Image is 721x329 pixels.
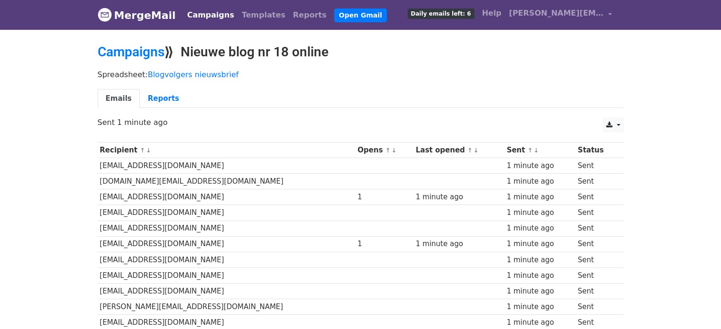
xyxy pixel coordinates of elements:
th: Last opened [413,142,504,158]
div: 1 minute ago [507,317,573,328]
th: Sent [504,142,575,158]
p: Spreadsheet: [98,70,624,80]
a: MergeMail [98,5,176,25]
td: Sent [575,236,617,252]
a: Campaigns [98,44,164,60]
div: 1 minute ago [507,207,573,218]
td: [EMAIL_ADDRESS][DOMAIN_NAME] [98,236,356,252]
div: 1 minute ago [507,160,573,171]
a: [PERSON_NAME][EMAIL_ADDRESS][DOMAIN_NAME] [505,4,616,26]
h2: ⟫ Nieuwe blog nr 18 online [98,44,624,60]
div: 1 minute ago [507,176,573,187]
td: [PERSON_NAME][EMAIL_ADDRESS][DOMAIN_NAME] [98,299,356,315]
div: 1 minute ago [416,192,502,203]
td: Sent [575,252,617,267]
td: Sent [575,299,617,315]
div: 1 minute ago [416,239,502,249]
td: Sent [575,189,617,205]
td: [EMAIL_ADDRESS][DOMAIN_NAME] [98,283,356,299]
span: [PERSON_NAME][EMAIL_ADDRESS][DOMAIN_NAME] [509,8,604,19]
div: 1 [357,239,411,249]
a: ↑ [467,147,473,154]
td: [EMAIL_ADDRESS][DOMAIN_NAME] [98,252,356,267]
div: 1 minute ago [507,223,573,234]
a: ↓ [474,147,479,154]
td: Sent [575,174,617,189]
th: Recipient [98,142,356,158]
td: Sent [575,221,617,236]
div: 1 [357,192,411,203]
td: Sent [575,283,617,299]
a: ↓ [534,147,539,154]
a: ↓ [392,147,397,154]
div: 1 minute ago [507,302,573,312]
td: Sent [575,158,617,174]
a: Open Gmail [334,9,387,22]
a: ↑ [140,147,145,154]
a: Reports [289,6,330,25]
div: 1 minute ago [507,192,573,203]
div: 1 minute ago [507,270,573,281]
td: [EMAIL_ADDRESS][DOMAIN_NAME] [98,189,356,205]
td: [EMAIL_ADDRESS][DOMAIN_NAME] [98,205,356,221]
a: Help [478,4,505,23]
span: Daily emails left: 6 [408,9,475,19]
td: [DOMAIN_NAME][EMAIL_ADDRESS][DOMAIN_NAME] [98,174,356,189]
a: ↓ [146,147,151,154]
a: Emails [98,89,140,108]
img: MergeMail logo [98,8,112,22]
div: 1 minute ago [507,286,573,297]
td: [EMAIL_ADDRESS][DOMAIN_NAME] [98,267,356,283]
div: 1 minute ago [507,255,573,266]
td: Sent [575,205,617,221]
p: Sent 1 minute ago [98,117,624,127]
th: Status [575,142,617,158]
th: Opens [356,142,414,158]
a: Templates [238,6,289,25]
td: Sent [575,267,617,283]
a: ↑ [528,147,533,154]
a: Blogvolgers nieuwsbrief [148,70,239,79]
a: Reports [140,89,187,108]
a: Daily emails left: 6 [404,4,478,23]
div: 1 minute ago [507,239,573,249]
a: Campaigns [183,6,238,25]
td: [EMAIL_ADDRESS][DOMAIN_NAME] [98,221,356,236]
td: [EMAIL_ADDRESS][DOMAIN_NAME] [98,158,356,174]
a: ↑ [385,147,391,154]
